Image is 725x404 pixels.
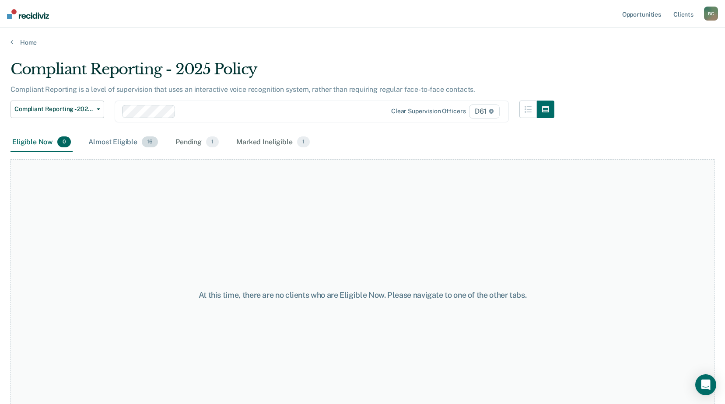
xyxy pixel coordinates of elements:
button: BC [704,7,718,21]
div: Pending1 [174,133,221,152]
div: Compliant Reporting - 2025 Policy [11,60,554,85]
div: Eligible Now0 [11,133,73,152]
div: B C [704,7,718,21]
span: Compliant Reporting - 2025 Policy [14,105,93,113]
div: Almost Eligible16 [87,133,160,152]
div: At this time, there are no clients who are Eligible Now. Please navigate to one of the other tabs. [187,290,539,300]
a: Home [11,38,714,46]
span: D61 [469,104,499,118]
span: 1 [297,136,310,148]
button: Compliant Reporting - 2025 Policy [11,101,104,118]
div: Clear supervision officers [391,108,466,115]
p: Compliant Reporting is a level of supervision that uses an interactive voice recognition system, ... [11,85,475,94]
span: 16 [142,136,158,148]
span: 0 [57,136,71,148]
span: 1 [206,136,219,148]
div: Open Intercom Messenger [695,374,716,395]
div: Marked Ineligible1 [235,133,312,152]
img: Recidiviz [7,9,49,19]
